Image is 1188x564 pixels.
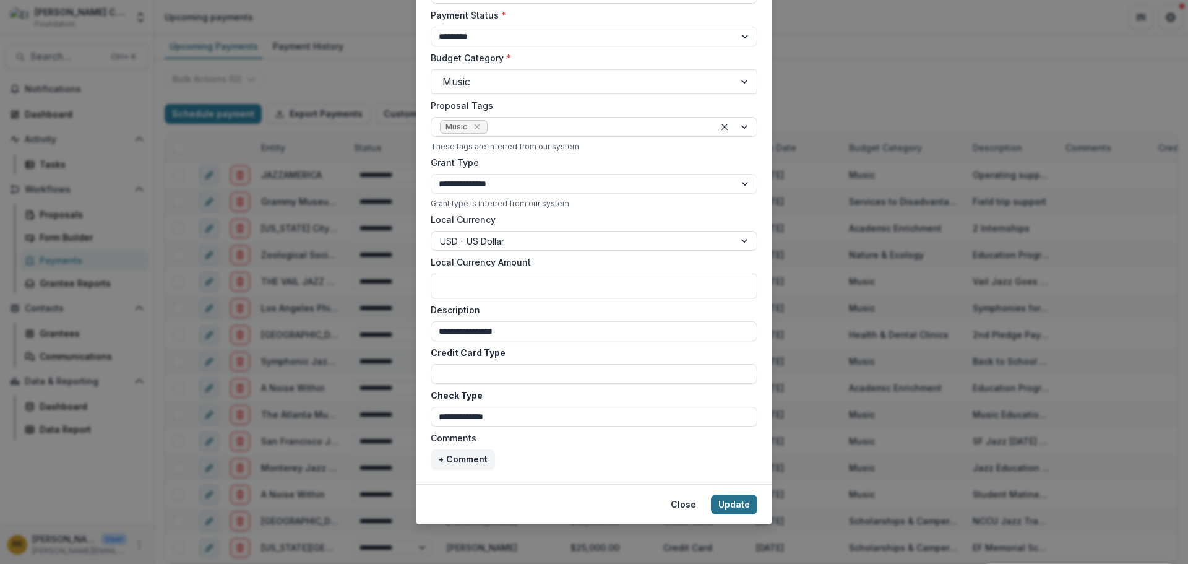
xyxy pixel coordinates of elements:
label: Check Type [431,389,750,402]
label: Local Currency [431,213,496,226]
div: Clear selected options [717,119,732,134]
label: Description [431,303,750,316]
span: Music [445,123,467,131]
div: Remove Music [471,121,483,133]
button: Close [663,495,704,514]
div: Grant type is inferred from our system [431,199,757,208]
button: + Comment [431,449,495,469]
label: Proposal Tags [431,99,750,112]
label: Local Currency Amount [431,256,750,269]
div: These tags are inferred from our system [431,142,757,151]
label: Comments [431,432,750,445]
label: Credit Card Type [431,346,750,359]
label: Grant Type [431,156,750,169]
label: Budget Category [431,51,750,64]
button: Update [711,495,757,514]
label: Payment Status [431,9,750,22]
